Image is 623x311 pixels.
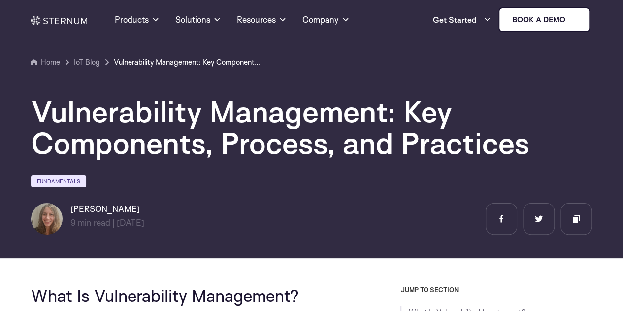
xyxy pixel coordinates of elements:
[175,2,221,37] a: Solutions
[70,203,144,215] h6: [PERSON_NAME]
[31,56,60,68] a: Home
[31,96,592,159] h1: Vulnerability Management: Key Components, Process, and Practices
[31,203,63,235] img: Hadas Spektor
[432,10,491,30] a: Get Started
[498,7,590,32] a: Book a demo
[31,285,299,306] span: What Is Vulnerability Management?
[237,2,287,37] a: Resources
[569,16,577,24] img: sternum iot
[115,2,160,37] a: Products
[74,56,100,68] a: IoT Blog
[31,175,86,187] a: Fundamentals
[400,286,591,294] h3: JUMP TO SECTION
[302,2,350,37] a: Company
[70,217,115,228] span: min read |
[70,217,76,228] span: 9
